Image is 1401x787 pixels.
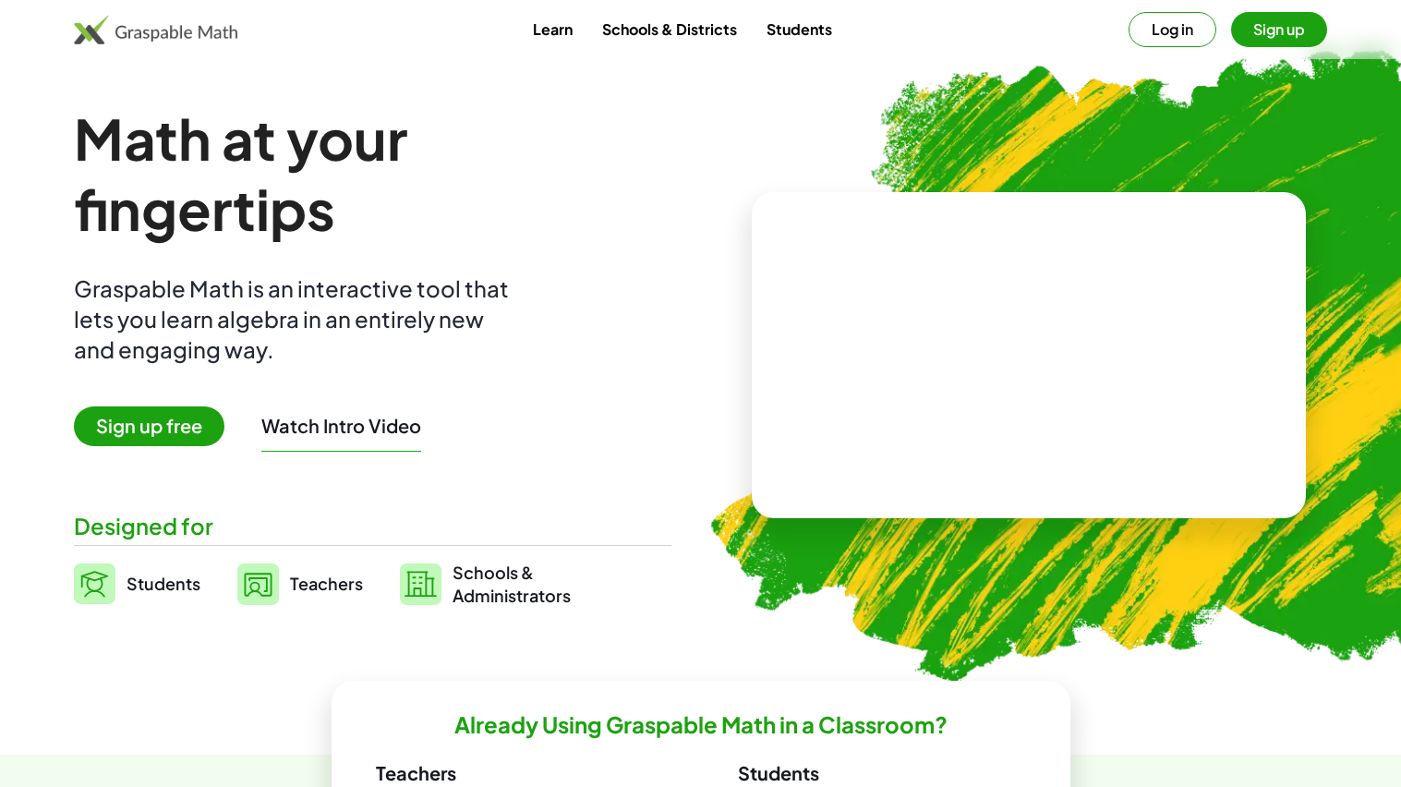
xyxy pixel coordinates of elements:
video: What is this? This is dynamic math notation. Dynamic math notation plays a central role in how Gr... [890,286,1167,425]
a: Schools & Districts [587,12,752,46]
h1: Math at your fingertips [74,103,661,244]
a: Students [752,12,847,46]
h3: Students [738,761,1026,785]
span: Students [127,573,200,594]
span: Schools & Administrators [453,561,571,607]
a: Teachers [237,561,363,607]
img: svg%3e [400,563,441,605]
img: svg%3e [237,563,279,605]
div: Graspable Math is an interactive tool that lets you learn algebra in an entirely new and engaging... [74,273,517,365]
h3: Teachers [376,761,664,785]
button: Sign up [1231,12,1327,47]
a: Schools &Administrators [400,561,571,607]
button: Watch Intro Video [261,414,421,438]
h2: Already Using Graspable Math in a Classroom? [454,710,948,739]
button: Log in [1129,12,1216,47]
span: Teachers [290,573,363,594]
span: Sign up free [74,406,224,446]
a: Learn [518,12,587,46]
img: svg%3e [74,563,115,604]
a: Students [74,561,200,607]
div: Designed for [74,511,671,541]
